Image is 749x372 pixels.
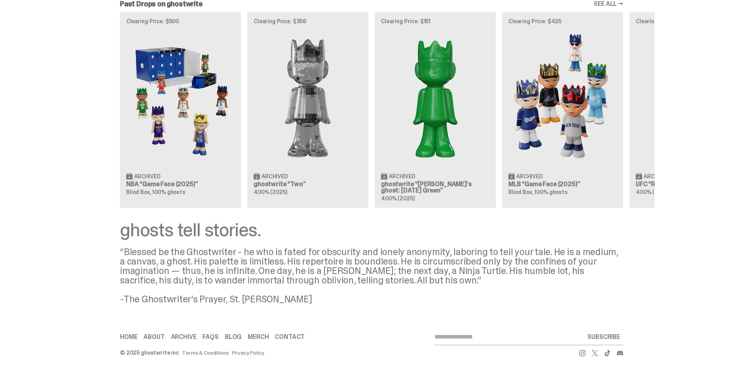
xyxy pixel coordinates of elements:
[144,334,164,340] a: About
[232,350,264,355] a: Privacy Policy
[182,350,228,355] a: Terms & Conditions
[594,1,623,7] a: SEE ALL →
[381,181,490,194] h3: ghostwrite “[PERSON_NAME]'s ghost: [DATE] Green”
[381,30,490,166] img: Schrödinger's ghost: Sunday Green
[126,30,235,166] img: Game Face (2025)
[261,174,288,179] span: Archived
[120,350,179,355] div: © 2025 ghostwrite inc
[636,181,744,187] h3: UFC “Ruby”
[644,174,670,179] span: Archived
[508,19,617,24] p: Clearing Price: $425
[534,189,567,196] span: 100% ghosts
[254,189,287,196] span: 400% (2025)
[508,181,617,187] h3: MLB “Game Face (2025)”
[375,12,496,207] a: Clearing Price: $151 Schrödinger's ghost: Sunday Green Archived
[126,189,151,196] span: Blind Box,
[171,334,197,340] a: Archive
[152,189,185,196] span: 100% ghosts
[636,19,744,24] p: Clearing Price: $150
[120,220,623,239] div: ghosts tell stories.
[254,19,362,24] p: Clearing Price: $356
[389,174,415,179] span: Archived
[126,181,235,187] h3: NBA “Game Face (2025)”
[254,181,362,187] h3: ghostwrite “Two”
[120,0,202,7] h2: Past Drops on ghostwrite
[247,12,368,207] a: Clearing Price: $356 Two Archived
[126,19,235,24] p: Clearing Price: $500
[516,174,543,179] span: Archived
[381,195,414,202] span: 400% (2025)
[225,334,241,340] a: Blog
[120,12,241,207] a: Clearing Price: $500 Game Face (2025) Archived
[134,174,160,179] span: Archived
[502,12,623,207] a: Clearing Price: $425 Game Face (2025) Archived
[381,19,490,24] p: Clearing Price: $151
[636,30,744,166] img: Ruby
[584,329,623,345] button: SUBSCRIBE
[248,334,269,340] a: Merch
[120,247,623,304] div: “Blessed be the Ghostwriter - he who is fated for obscurity and lonely anonymity, laboring to tel...
[254,30,362,166] img: Two
[275,334,305,340] a: Contact
[202,334,218,340] a: FAQs
[636,189,669,196] span: 400% (2025)
[120,334,137,340] a: Home
[508,189,534,196] span: Blind Box,
[508,30,617,166] img: Game Face (2025)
